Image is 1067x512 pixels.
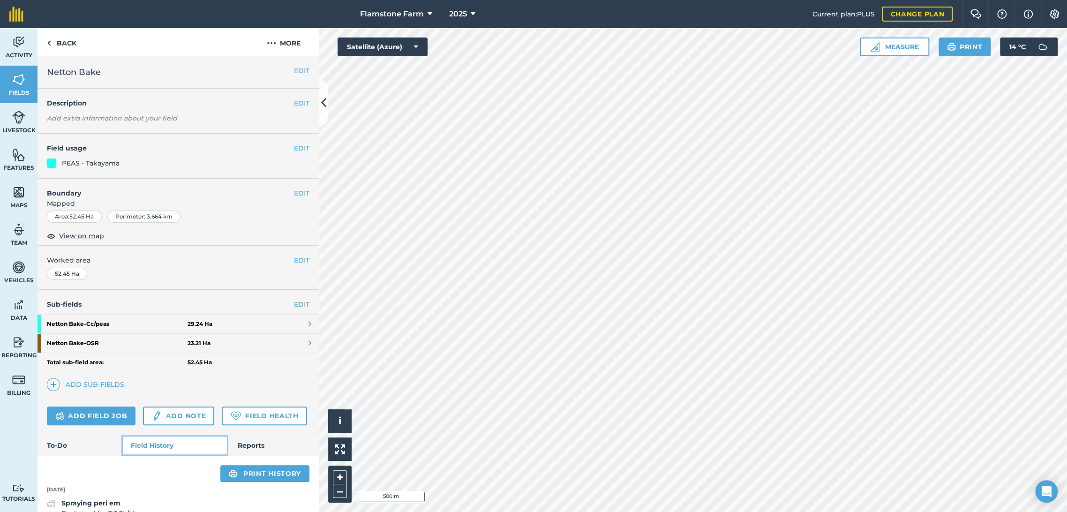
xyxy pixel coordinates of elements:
[188,359,212,366] strong: 52.45 Ha
[107,211,180,223] div: Perimeter : 3.664 km
[12,335,25,349] img: svg+xml;base64,PD94bWwgdmVyc2lvbj0iMS4wIiBlbmNvZGluZz0idXRmLTgiPz4KPCEtLSBHZW5lcmF0b3I6IEFkb2JlIE...
[294,255,309,265] button: EDIT
[812,9,874,19] span: Current plan : PLUS
[38,334,319,353] a: Netton Bake-OSR23.21 Ha
[47,407,135,425] a: Add field job
[9,7,23,22] img: fieldmargin Logo
[47,143,294,153] h4: Field usage
[47,378,128,391] a: Add sub-fields
[38,299,319,309] h4: Sub-fields
[333,470,347,484] button: +
[1049,9,1060,19] img: A cog icon
[294,188,309,198] button: EDIT
[294,299,309,309] a: EDIT
[12,373,25,387] img: svg+xml;base64,PD94bWwgdmVyc2lvbj0iMS4wIiBlbmNvZGluZz0idXRmLTgiPz4KPCEtLSBHZW5lcmF0b3I6IEFkb2JlIE...
[12,260,25,274] img: svg+xml;base64,PD94bWwgdmVyc2lvbj0iMS4wIiBlbmNvZGluZz0idXRmLTgiPz4KPCEtLSBHZW5lcmF0b3I6IEFkb2JlIE...
[38,198,319,209] span: Mapped
[449,8,467,20] span: 2025
[38,486,319,494] p: [DATE]
[12,298,25,312] img: svg+xml;base64,PD94bWwgdmVyc2lvbj0iMS4wIiBlbmNvZGluZz0idXRmLTgiPz4KPCEtLSBHZW5lcmF0b3I6IEFkb2JlIE...
[12,484,25,493] img: svg+xml;base64,PD94bWwgdmVyc2lvbj0iMS4wIiBlbmNvZGluZz0idXRmLTgiPz4KPCEtLSBHZW5lcmF0b3I6IEFkb2JlIE...
[1023,8,1033,20] img: svg+xml;base64,PHN2ZyB4bWxucz0iaHR0cDovL3d3dy53My5vcmcvMjAwMC9zdmciIHdpZHRoPSIxNyIgaGVpZ2h0PSIxNy...
[1000,38,1058,56] button: 14 °C
[970,9,981,19] img: Two speech bubbles overlapping with the left bubble in the forefront
[47,315,188,333] strong: Netton Bake - Cc/peas
[47,359,188,366] strong: Total sub-field area:
[1009,38,1026,56] span: 14 ° C
[47,334,188,353] strong: Netton Bake - OSR
[12,148,25,162] img: svg+xml;base64,PHN2ZyB4bWxucz0iaHR0cDovL3d3dy53My5vcmcvMjAwMC9zdmciIHdpZHRoPSI1NiIgaGVpZ2h0PSI2MC...
[947,41,956,53] img: svg+xml;base64,PHN2ZyB4bWxucz0iaHR0cDovL3d3dy53My5vcmcvMjAwMC9zdmciIHdpZHRoPSIxOSIgaGVpZ2h0PSIyNC...
[38,28,86,56] a: Back
[38,315,319,333] a: Netton Bake-Cc/peas29.24 Ha
[59,231,104,241] span: View on map
[61,499,120,507] strong: Spraying peri em
[12,110,25,124] img: svg+xml;base64,PD94bWwgdmVyc2lvbj0iMS4wIiBlbmNvZGluZz0idXRmLTgiPz4KPCEtLSBHZW5lcmF0b3I6IEFkb2JlIE...
[294,66,309,76] button: EDIT
[267,38,276,49] img: svg+xml;base64,PHN2ZyB4bWxucz0iaHR0cDovL3d3dy53My5vcmcvMjAwMC9zdmciIHdpZHRoPSIyMCIgaGVpZ2h0PSIyNC...
[151,410,162,422] img: svg+xml;base64,PD94bWwgdmVyc2lvbj0iMS4wIiBlbmNvZGluZz0idXRmLTgiPz4KPCEtLSBHZW5lcmF0b3I6IEFkb2JlIE...
[47,230,104,241] button: View on map
[248,28,319,56] button: More
[338,38,428,56] button: Satellite (Azure)
[47,268,87,280] div: 52.45 Ha
[12,185,25,199] img: svg+xml;base64,PHN2ZyB4bWxucz0iaHR0cDovL3d3dy53My5vcmcvMjAwMC9zdmciIHdpZHRoPSI1NiIgaGVpZ2h0PSI2MC...
[50,379,57,390] img: svg+xml;base64,PHN2ZyB4bWxucz0iaHR0cDovL3d3dy53My5vcmcvMjAwMC9zdmciIHdpZHRoPSIxNCIgaGVpZ2h0PSIyNC...
[47,114,177,122] em: Add extra information about your field
[47,38,51,49] img: svg+xml;base64,PHN2ZyB4bWxucz0iaHR0cDovL3d3dy53My5vcmcvMjAwMC9zdmciIHdpZHRoPSI5IiBoZWlnaHQ9IjI0Ii...
[996,9,1007,19] img: A question mark icon
[188,339,210,347] strong: 23.21 Ha
[62,158,120,168] div: PEAS - Takayama
[335,444,345,454] img: Four arrows, one pointing top left, one top right, one bottom right and the last bottom left
[882,7,953,22] a: Change plan
[328,409,352,433] button: i
[294,143,309,153] button: EDIT
[38,179,294,198] h4: Boundary
[47,98,309,108] h4: Description
[143,407,214,425] a: Add note
[228,435,319,456] a: Reports
[338,415,341,427] span: i
[55,410,64,422] img: svg+xml;base64,PD94bWwgdmVyc2lvbj0iMS4wIiBlbmNvZGluZz0idXRmLTgiPz4KPCEtLSBHZW5lcmF0b3I6IEFkb2JlIE...
[222,407,307,425] a: Field Health
[1035,480,1058,503] div: Open Intercom Messenger
[47,498,56,509] img: svg+xml;base64,PD94bWwgdmVyc2lvbj0iMS4wIiBlbmNvZGluZz0idXRmLTgiPz4KPCEtLSBHZW5lcmF0b3I6IEFkb2JlIE...
[939,38,991,56] button: Print
[229,468,238,479] img: svg+xml;base64,PHN2ZyB4bWxucz0iaHR0cDovL3d3dy53My5vcmcvMjAwMC9zdmciIHdpZHRoPSIxOSIgaGVpZ2h0PSIyNC...
[121,435,228,456] a: Field History
[12,223,25,237] img: svg+xml;base64,PD94bWwgdmVyc2lvbj0iMS4wIiBlbmNvZGluZz0idXRmLTgiPz4KPCEtLSBHZW5lcmF0b3I6IEFkb2JlIE...
[188,320,212,328] strong: 29.24 Ha
[860,38,929,56] button: Measure
[220,465,309,482] a: Print history
[47,230,55,241] img: svg+xml;base64,PHN2ZyB4bWxucz0iaHR0cDovL3d3dy53My5vcmcvMjAwMC9zdmciIHdpZHRoPSIxOCIgaGVpZ2h0PSIyNC...
[47,66,101,79] span: Netton Bake
[360,8,424,20] span: Flamstone Farm
[38,435,121,456] a: To-Do
[333,484,347,498] button: –
[1033,38,1052,56] img: svg+xml;base64,PD94bWwgdmVyc2lvbj0iMS4wIiBlbmNvZGluZz0idXRmLTgiPz4KPCEtLSBHZW5lcmF0b3I6IEFkb2JlIE...
[294,98,309,108] button: EDIT
[47,255,309,265] span: Worked area
[870,42,879,52] img: Ruler icon
[12,35,25,49] img: svg+xml;base64,PD94bWwgdmVyc2lvbj0iMS4wIiBlbmNvZGluZz0idXRmLTgiPz4KPCEtLSBHZW5lcmF0b3I6IEFkb2JlIE...
[12,73,25,87] img: svg+xml;base64,PHN2ZyB4bWxucz0iaHR0cDovL3d3dy53My5vcmcvMjAwMC9zdmciIHdpZHRoPSI1NiIgaGVpZ2h0PSI2MC...
[47,211,102,223] div: Area : 52.45 Ha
